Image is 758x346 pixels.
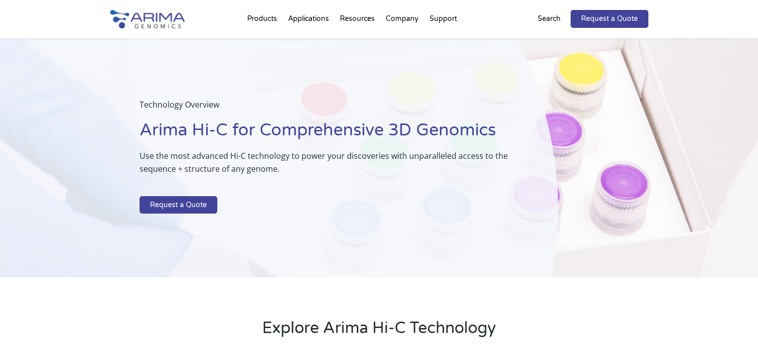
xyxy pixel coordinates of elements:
[571,10,648,28] a: Request a Quote
[140,149,508,183] p: Use the most advanced Hi-C technology to power your discoveries with unparalleled access to the s...
[140,119,508,149] h1: Arima Hi-C for Comprehensive 3D Genomics
[110,10,185,28] img: Arima-Genomics-logo
[140,196,217,214] a: Request a Quote
[538,12,561,25] p: Search
[140,98,508,119] p: Technology Overview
